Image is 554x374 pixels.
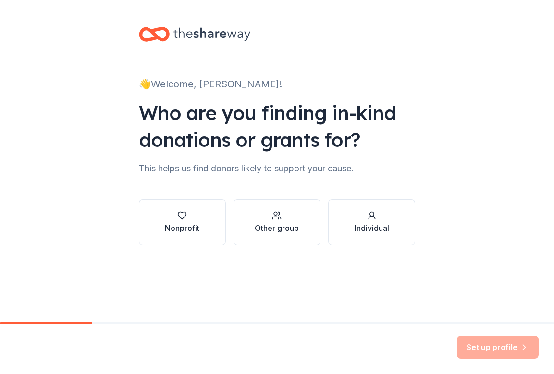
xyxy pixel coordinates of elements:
[139,161,416,176] div: This helps us find donors likely to support your cause.
[139,99,416,153] div: Who are you finding in-kind donations or grants for?
[139,199,226,245] button: Nonprofit
[165,222,199,234] div: Nonprofit
[255,222,299,234] div: Other group
[328,199,415,245] button: Individual
[355,222,389,234] div: Individual
[139,76,416,92] div: 👋 Welcome, [PERSON_NAME]!
[234,199,320,245] button: Other group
